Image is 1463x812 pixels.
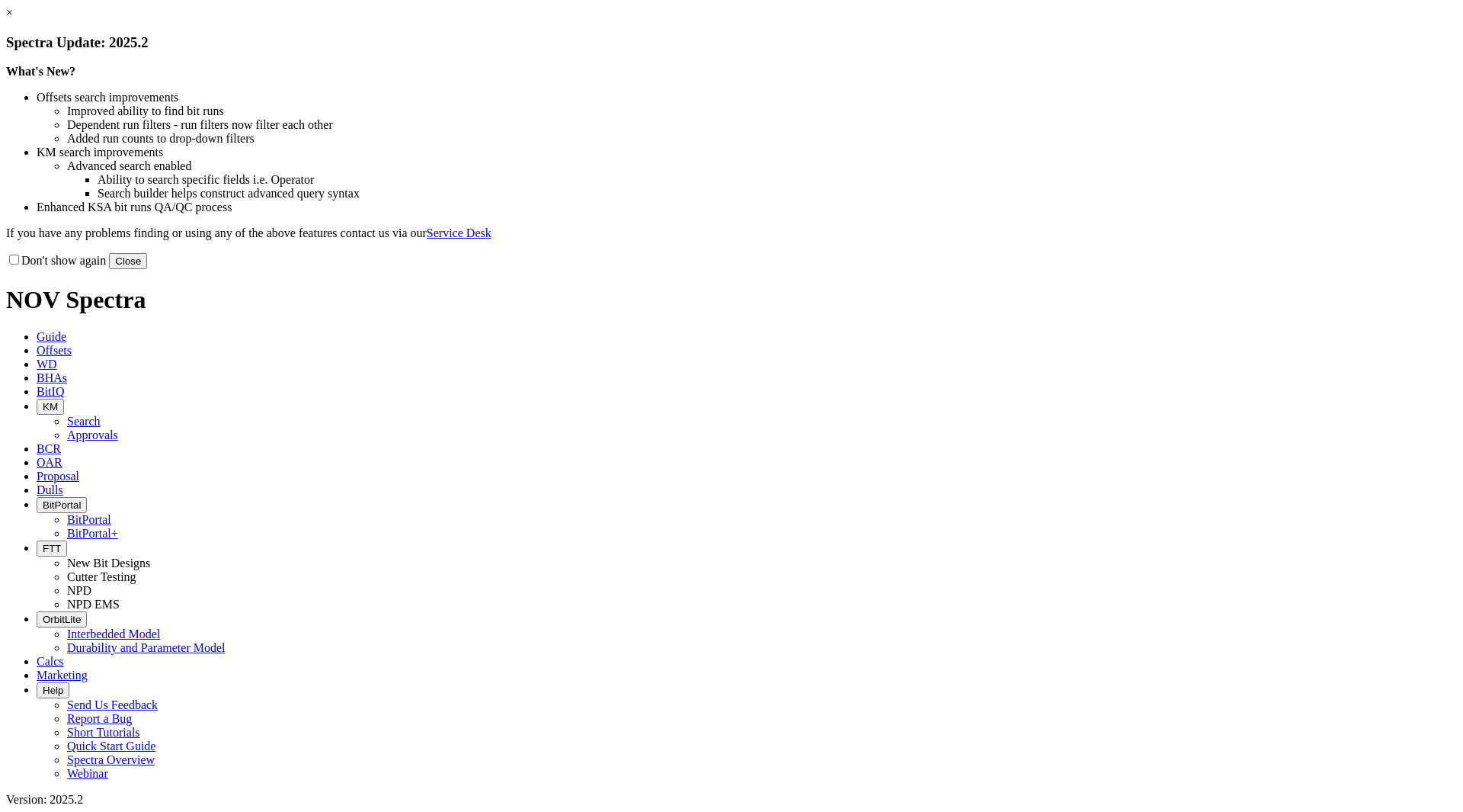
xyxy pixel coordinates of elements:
span: Guide [37,330,66,343]
a: Spectra Overview [67,753,155,766]
a: Report a Bug [67,712,132,725]
a: Quick Start Guide [67,740,155,753]
li: Added run counts to drop-down filters [67,132,1457,146]
a: Send Us Feedback [67,698,158,711]
li: Improved ability to find bit runs [67,104,1457,118]
li: Offsets search improvements [37,91,1457,104]
a: Short Tutorials [67,726,140,739]
li: Advanced search enabled [67,159,1457,173]
span: Dulls [37,483,63,496]
span: Marketing [37,669,88,682]
a: Approvals [67,428,118,441]
li: Search builder helps construct advanced query syntax [98,187,1457,201]
span: WD [37,358,57,371]
h3: Spectra Update: 2025.2 [6,34,1457,51]
li: Dependent run filters - run filters now filter each other [67,118,1457,132]
li: KM search improvements [37,146,1457,159]
strong: What's New? [6,65,75,78]
span: FTT [43,543,61,554]
span: BHAs [37,371,67,384]
p: If you have any problems finding or using any of the above features contact us via our [6,226,1457,240]
span: Calcs [37,655,64,668]
span: BitIQ [37,385,64,398]
a: NPD [67,584,91,597]
a: Cutter Testing [67,570,136,583]
span: OAR [37,456,62,469]
a: Durability and Parameter Model [67,641,226,654]
a: Interbedded Model [67,627,160,640]
span: OrbitLite [43,614,81,625]
a: NPD EMS [67,598,120,611]
span: KM [43,401,58,412]
a: BitPortal+ [67,527,118,540]
span: Offsets [37,344,72,357]
li: Enhanced KSA bit runs QA/QC process [37,201,1457,214]
a: New Bit Designs [67,557,150,570]
span: BCR [37,442,61,455]
a: Webinar [67,767,108,780]
h1: NOV Spectra [6,286,1457,314]
span: Proposal [37,470,79,483]
li: Ability to search specific fields i.e. Operator [98,173,1457,187]
button: Close [109,253,147,269]
a: Service Desk [427,226,491,239]
span: BitPortal [43,499,81,511]
a: BitPortal [67,513,111,526]
label: Don't show again [6,254,106,267]
input: Don't show again [9,255,19,265]
a: Search [67,415,101,428]
span: Help [43,685,63,696]
div: Version: 2025.2 [6,793,1457,807]
a: × [6,6,13,19]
